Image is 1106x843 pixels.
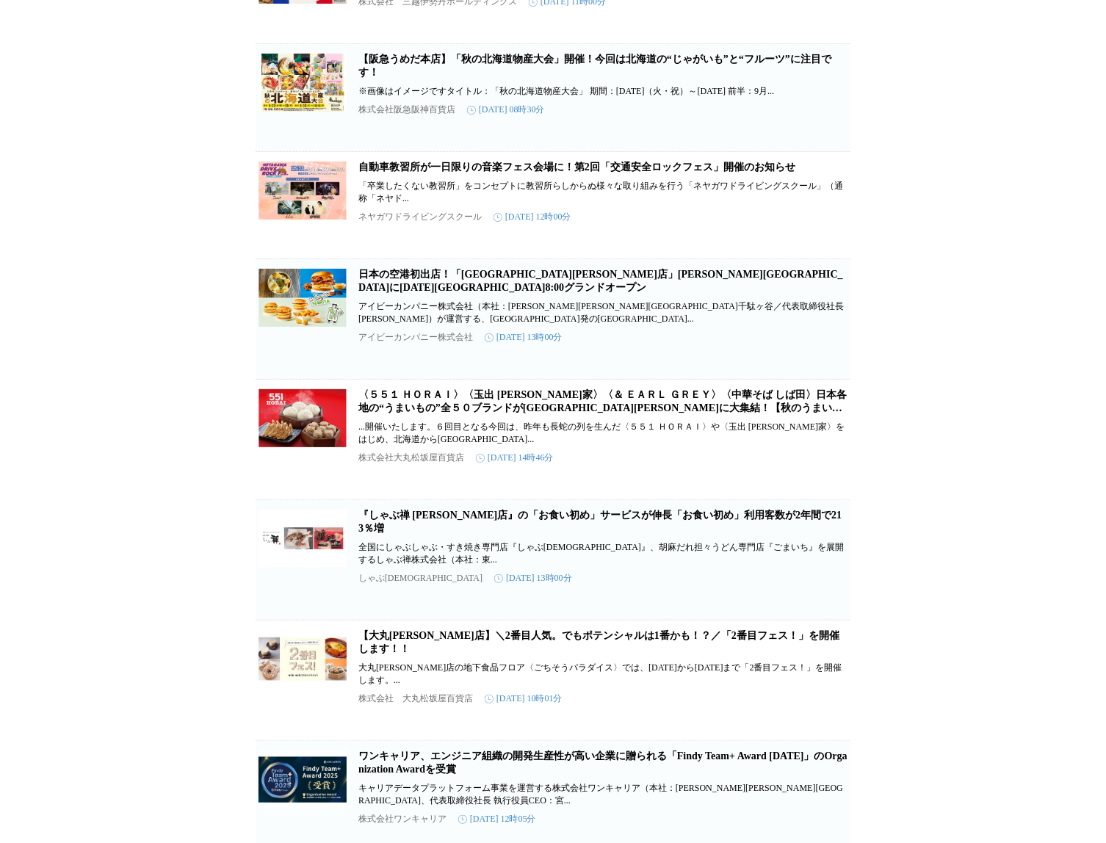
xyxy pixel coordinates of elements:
p: 株式会社大丸松坂屋百貨店 [358,452,464,464]
img: 『しゃぶ禅 川崎店』の「お食い初め」サービスが伸長「お食い初め」利用客数が2年間で213％増 [259,509,347,568]
a: 【阪急うめだ本店】「秋の北海道物産大会」開催！今回は北海道の“じゃがいも”と“フルーツ”に注目です！ [358,54,831,78]
p: 全国にしゃぶしゃぶ・すき焼き専門店『しゃぶ[DEMOGRAPHIC_DATA]』、胡麻だれ担々うどん専門店『ごまいち』を展開するしゃぶ禅株式会社（本社：東... [358,541,847,566]
p: 大丸[PERSON_NAME]店の地下食品フロア〈ごちそうパラダイス〉では、[DATE]から[DATE]まで「2番目フェス！」を開催します。... [358,662,847,687]
img: 〈５５１ ＨＯＲＡＩ〉〈玉出 木村家〉〈＆ ＥＡＲＬ ＧＲＥＹ〉〈中華そば しば田〉日本各地の“うまいもの”全５０ブランドが松坂屋上野店に大集結！【秋のうまいもの物産展】 [259,388,347,447]
p: アイビーカンパニー株式会社（本社：[PERSON_NAME][PERSON_NAME][GEOGRAPHIC_DATA]千駄ヶ谷／代表取締役社長 [PERSON_NAME]）が運営する、[GEO... [358,300,847,325]
time: [DATE] 13時00分 [494,572,572,585]
a: 自動車教習所が一日限りの音楽フェス会場に！第2回「交通安全ロックフェス」開催のお知らせ [358,162,795,173]
p: 株式会社 大丸松坂屋百貨店 [358,692,473,705]
img: 自動車教習所が一日限りの音楽フェス会場に！第2回「交通安全ロックフェス」開催のお知らせ [259,161,347,220]
time: [DATE] 12時00分 [494,211,571,223]
a: 『しゃぶ禅 [PERSON_NAME]店』の「お食い初め」サービスが伸長「お食い初め」利用客数が2年間で213％増 [358,510,842,534]
p: ...開催いたします。６回目となる今回は、昨年も長蛇の列を生んだ〈５５１ ＨＯＲＡＩ〉や〈玉出 [PERSON_NAME]家〉をはじめ、北海道から[GEOGRAPHIC_DATA]... [358,421,847,446]
p: アイビーカンパニー株式会社 [358,331,473,344]
p: 株式会社阪急阪神百貨店 [358,104,455,116]
a: 〈５５１ ＨＯＲＡＩ〉〈玉出 [PERSON_NAME]家〉〈＆ ＥＡＲＬ ＧＲＥＹ〉〈中華そば しば田〉日本各地の“うまいもの”全５０ブランドが[GEOGRAPHIC_DATA][PERSON... [358,389,847,427]
img: 【阪急うめだ本店】「秋の北海道物産大会」開催！今回は北海道の“じゃがいも”と“フルーツ”に注目です！ [259,53,347,112]
a: 日本の空港初出店！「[GEOGRAPHIC_DATA][PERSON_NAME]店」[PERSON_NAME][GEOGRAPHIC_DATA]に[DATE][GEOGRAPHIC_DATA]8... [358,269,843,293]
a: ワンキャリア、エンジニア組織の開発生産性が高い企業に贈られる「Findy Team+ Award [DATE]」のOrganization Awardを受賞 [358,750,847,775]
p: しゃぶ[DEMOGRAPHIC_DATA] [358,572,482,585]
a: 【大丸[PERSON_NAME]店】＼2番目人気。でもポテンシャルは1番かも！？／「2番目フェス！」を開催します！！ [358,630,839,654]
time: [DATE] 08時30分 [467,104,545,116]
p: キャリアデータプラットフォーム事業を運営する株式会社ワンキャリア（本社：[PERSON_NAME][PERSON_NAME][GEOGRAPHIC_DATA]、代表取締役社長 執行役員CEO：宮... [358,782,847,807]
p: 「卒業したくない教習所」をコンセプトに教習所らしからぬ様々な取り組みを行う「ネヤガワドライビングスクール」（通称「ネヤド... [358,180,847,205]
p: ネヤガワドライビングスクール [358,211,482,223]
time: [DATE] 14時46分 [476,452,554,464]
img: 【大丸梅田店】＼2番目人気。でもポテンシャルは1番かも！？／「2番目フェス！」を開催します！！ [259,629,347,688]
time: [DATE] 13時00分 [485,331,563,344]
p: 株式会社ワンキャリア [358,813,447,825]
time: [DATE] 10時01分 [485,692,563,705]
p: ※画像はイメージですタイトル：「秋の北海道物産大会」 期間：[DATE]（火・祝）～[DATE] 前半：9月... [358,85,847,98]
img: ワンキャリア、エンジニア組織の開発生産性が高い企業に贈られる「Findy Team+ Award 2025」のOrganization Awardを受賞 [259,750,347,808]
img: 日本の空港初出店！「Shake Shack 成田国際空港第1ターミナル店」成田国際空港に2025年9月11日（木）8:00グランドオープン [259,268,347,327]
time: [DATE] 12時05分 [458,813,536,825]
